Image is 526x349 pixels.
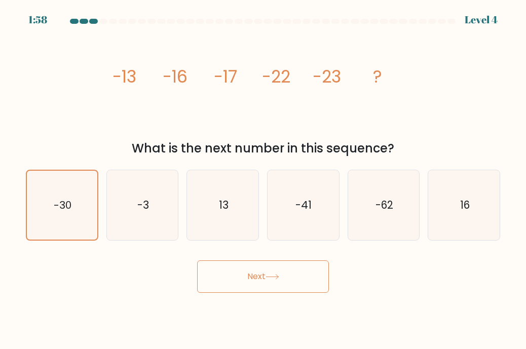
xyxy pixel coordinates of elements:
[296,198,312,212] text: -41
[465,12,498,27] div: Level 4
[54,198,71,212] text: -30
[197,260,329,293] button: Next
[163,65,187,89] tspan: -16
[460,198,469,212] text: 16
[214,65,237,89] tspan: -17
[112,65,136,89] tspan: -13
[375,198,393,212] text: -62
[32,139,494,158] div: What is the next number in this sequence?
[373,65,382,89] tspan: ?
[219,198,229,212] text: 13
[28,12,47,27] div: 1:58
[313,65,341,89] tspan: -23
[262,65,290,89] tspan: -22
[137,198,149,212] text: -3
